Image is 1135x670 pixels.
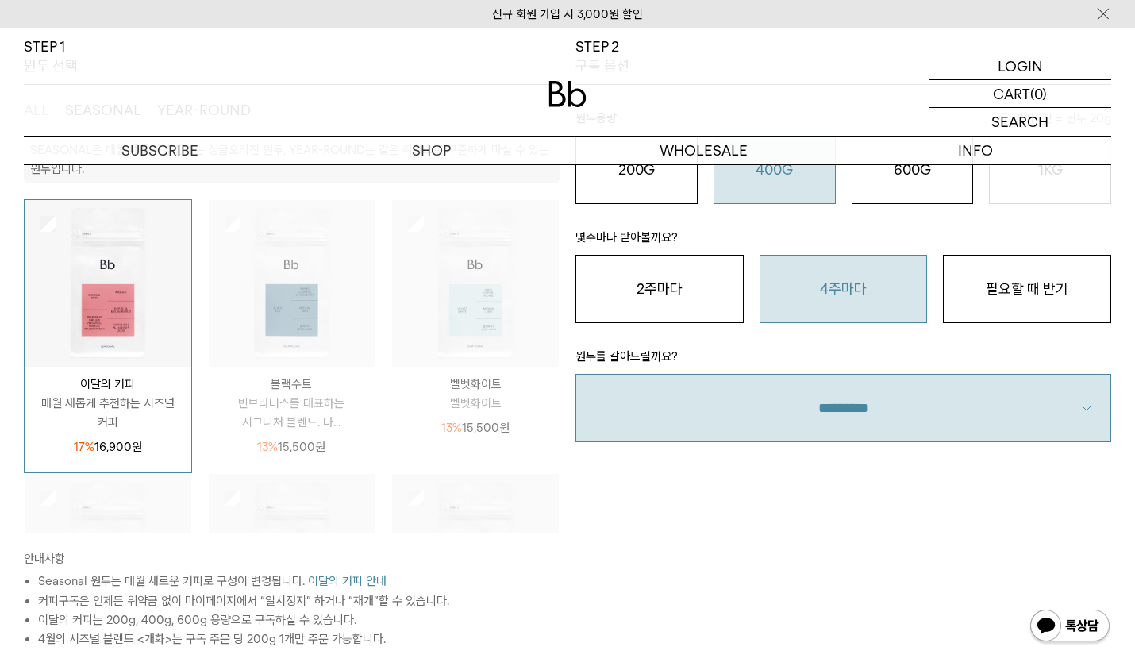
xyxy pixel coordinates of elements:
[441,418,510,437] p: 15,500
[30,143,549,176] p: SEASONAL은 매월 새롭게 추천하는 싱글오리진 원두, YEAR-ROUND는 같은 취향으로 꾸준하게 마실 수 있는 원두입니다.
[74,437,142,456] p: 16,900
[392,474,559,641] img: 상품이미지
[257,440,278,454] span: 13%
[991,108,1048,136] p: SEARCH
[575,228,1111,255] p: 몇주마다 받아볼까요?
[24,137,296,164] a: SUBSCRIBE
[575,347,1111,374] p: 원두를 갈아드릴까요?
[567,137,840,164] p: WHOLESALE
[25,394,191,432] p: 매월 새롭게 추천하는 시즈널 커피
[989,136,1111,204] button: 1KG
[499,421,510,435] span: 원
[492,7,643,21] a: 신규 회원 가입 시 3,000원 할인
[392,200,559,367] img: 상품이미지
[74,440,94,454] span: 17%
[209,200,375,367] img: 상품이미지
[1030,80,1047,107] p: (0)
[209,375,375,394] p: 블랙수트
[392,394,559,413] p: 벨벳화이트
[38,630,560,649] li: 4월의 시즈널 블렌드 <개화>는 구독 주문 당 200g 1개만 주문 가능합니다.
[209,474,375,641] img: 상품이미지
[852,136,974,204] button: 600G
[25,474,191,641] img: 상품이미지
[25,375,191,394] p: 이달의 커피
[38,610,560,630] li: 이달의 커피는 200g, 400g, 600g 용량으로 구독하실 수 있습니다.
[943,255,1111,323] button: 필요할 때 받기
[132,440,142,454] span: 원
[760,255,928,323] button: 4주마다
[296,137,568,164] a: SHOP
[618,161,655,178] o: 200G
[929,80,1111,108] a: CART (0)
[38,572,560,591] li: Seasonal 원두는 매월 새로운 커피로 구성이 변경됩니다.
[392,375,559,394] p: 벨벳화이트
[894,161,931,178] o: 600G
[548,81,587,107] img: 로고
[308,572,387,591] button: 이달의 커피 안내
[1038,161,1063,178] o: 1KG
[24,549,560,572] p: 안내사항
[38,591,560,610] li: 커피구독은 언제든 위약금 없이 마이페이지에서 “일시정지” 하거나 “재개”할 수 있습니다.
[840,137,1112,164] p: INFO
[929,52,1111,80] a: LOGIN
[1029,608,1111,646] img: 카카오톡 채널 1:1 채팅 버튼
[756,161,793,178] o: 400G
[315,440,325,454] span: 원
[25,200,191,367] img: 상품이미지
[257,437,325,456] p: 15,500
[209,394,375,432] p: 빈브라더스를 대표하는 시그니처 블렌드. 다...
[575,255,744,323] button: 2주마다
[714,136,836,204] button: 400G
[441,421,462,435] span: 13%
[993,80,1030,107] p: CART
[998,52,1043,79] p: LOGIN
[575,136,698,204] button: 200G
